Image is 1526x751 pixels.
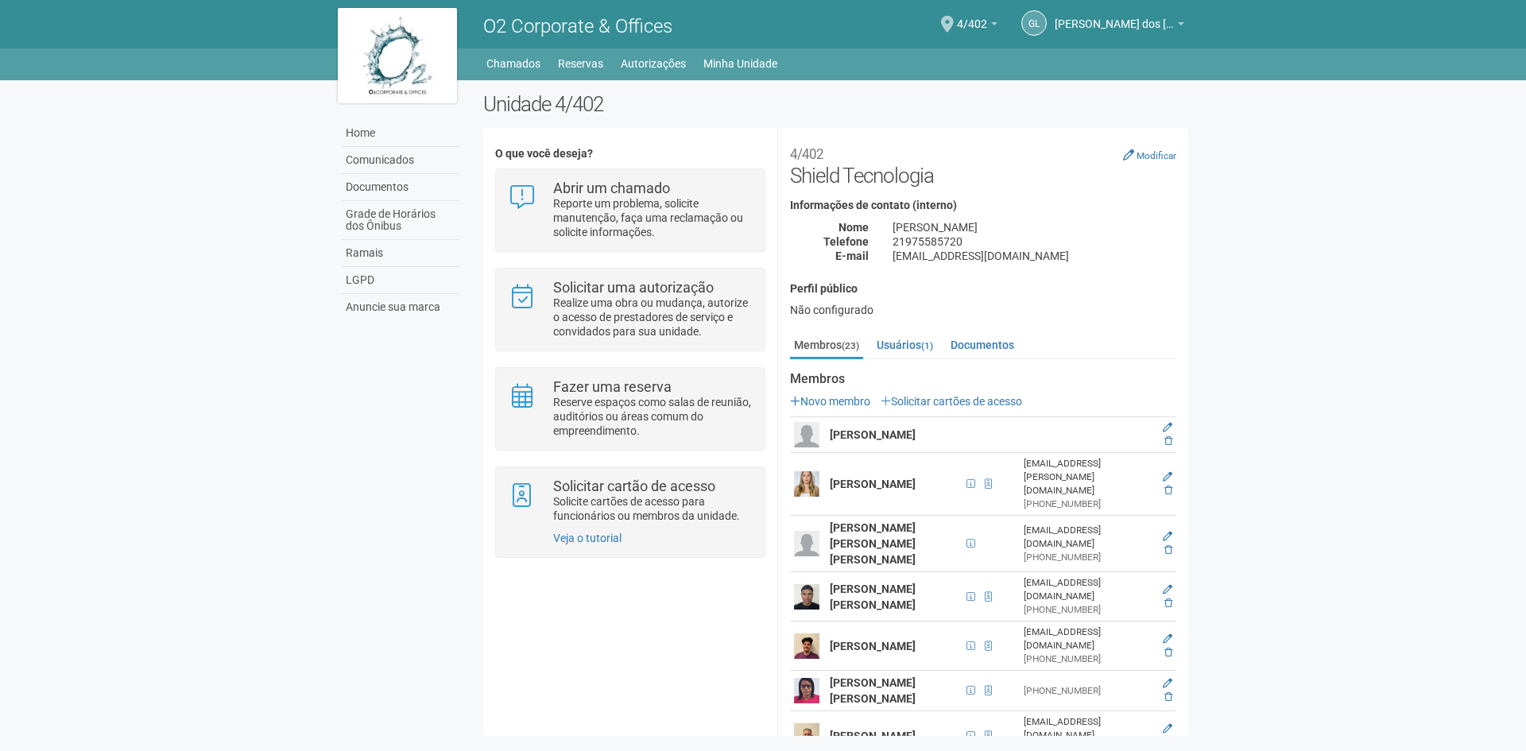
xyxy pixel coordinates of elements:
strong: [PERSON_NAME] [830,478,916,490]
h2: Shield Tecnologia [790,140,1176,188]
a: Editar membro [1163,633,1172,645]
span: Cartão de acesso ativo [980,682,997,699]
strong: Membros [790,372,1176,386]
div: [PHONE_NUMBER] [1024,652,1152,666]
a: GL [1021,10,1047,36]
img: user.png [794,723,819,749]
a: Novo membro [790,395,870,408]
img: user.png [794,678,819,703]
a: Editar membro [1163,678,1172,689]
strong: [PERSON_NAME] [830,730,916,742]
div: [PHONE_NUMBER] [1024,551,1152,564]
a: Excluir membro [1164,691,1172,703]
a: Veja o tutorial [553,532,622,544]
img: user.png [794,584,819,610]
strong: Solicitar uma autorização [553,279,714,296]
p: Solicite cartões de acesso para funcionários ou membros da unidade. [553,494,753,523]
a: Editar membro [1163,723,1172,734]
a: Editar membro [1163,531,1172,542]
a: Minha Unidade [703,52,777,75]
img: user.png [794,633,819,659]
small: (23) [842,340,859,351]
strong: [PERSON_NAME] [PERSON_NAME] [830,676,916,705]
a: Usuários(1) [873,333,937,357]
div: [PHONE_NUMBER] [1024,684,1152,698]
a: 4/402 [957,20,997,33]
a: Excluir membro [1164,436,1172,447]
div: [PHONE_NUMBER] [1024,603,1152,617]
p: Reporte um problema, solicite manutenção, faça uma reclamação ou solicite informações. [553,196,753,239]
div: 21975585720 [881,234,1188,249]
strong: [PERSON_NAME] [830,640,916,652]
a: Editar membro [1163,422,1172,433]
strong: E-mail [835,250,869,262]
a: Excluir membro [1164,485,1172,496]
a: Excluir membro [1164,598,1172,609]
h2: Unidade 4/402 [483,92,1188,116]
a: Autorizações [621,52,686,75]
div: [EMAIL_ADDRESS][DOMAIN_NAME] [1024,625,1152,652]
small: (1) [921,340,933,351]
span: Cartão de acesso em produção [980,475,997,493]
p: Realize uma obra ou mudança, autorize o acesso de prestadores de serviço e convidados para sua un... [553,296,753,339]
span: O2 Corporate & Offices [483,15,672,37]
a: Solicitar uma autorização Realize uma obra ou mudança, autorize o acesso de prestadores de serviç... [508,281,752,339]
span: CPF 114.313.129-08 [962,637,980,655]
a: [PERSON_NAME] dos [PERSON_NAME] [1055,20,1184,33]
span: Cartão de acesso em produção [980,727,997,745]
span: 4/402 [957,2,987,30]
h4: Perfil público [790,283,1176,295]
a: Editar membro [1163,471,1172,482]
div: [EMAIL_ADDRESS][DOMAIN_NAME] [1024,715,1152,742]
strong: Telefone [823,235,869,248]
a: Membros(23) [790,333,863,359]
div: [EMAIL_ADDRESS][DOMAIN_NAME] [881,249,1188,263]
strong: Fazer uma reserva [553,378,672,395]
a: Documentos [947,333,1018,357]
a: Excluir membro [1164,647,1172,658]
a: Editar membro [1163,584,1172,595]
small: Modificar [1137,150,1176,161]
img: user.png [794,531,819,556]
a: Solicitar cartões de acesso [881,395,1022,408]
span: Gabriel Lemos Carreira dos Reis [1055,2,1174,30]
img: logo.jpg [338,8,457,103]
span: CPF 071.935.177-40 [962,682,980,699]
div: Não configurado [790,303,1176,317]
img: user.png [794,471,819,497]
a: LGPD [342,267,459,294]
strong: Solicitar cartão de acesso [553,478,715,494]
a: Ramais [342,240,459,267]
a: Modificar [1123,149,1176,161]
span: Cartão de acesso ativo [980,588,997,606]
span: CPF 209.206.237-94 [962,588,980,606]
strong: [PERSON_NAME] [PERSON_NAME] [PERSON_NAME] [830,521,916,566]
span: Cartão de acesso produzido [980,637,997,655]
a: Anuncie sua marca [342,294,459,320]
span: CPF 161.132.737-76 [962,475,980,493]
a: Fazer uma reserva Reserve espaços como salas de reunião, auditórios ou áreas comum do empreendime... [508,380,752,438]
div: [EMAIL_ADDRESS][PERSON_NAME][DOMAIN_NAME] [1024,457,1152,497]
strong: [PERSON_NAME] [PERSON_NAME] [830,583,916,611]
a: Documentos [342,174,459,201]
h4: Informações de contato (interno) [790,199,1176,211]
div: [EMAIL_ADDRESS][DOMAIN_NAME] [1024,576,1152,603]
img: user.png [794,422,819,447]
strong: Nome [839,221,869,234]
div: [PERSON_NAME] [881,220,1188,234]
a: Abrir um chamado Reporte um problema, solicite manutenção, faça uma reclamação ou solicite inform... [508,181,752,239]
small: 4/402 [790,146,823,162]
a: Reservas [558,52,603,75]
a: Grade de Horários dos Ônibus [342,201,459,240]
strong: [PERSON_NAME] [830,428,916,441]
div: [EMAIL_ADDRESS][DOMAIN_NAME] [1024,524,1152,551]
strong: Abrir um chamado [553,180,670,196]
a: Solicitar cartão de acesso Solicite cartões de acesso para funcionários ou membros da unidade. [508,479,752,523]
span: CPF 146.463.297-94 [962,727,980,745]
a: Chamados [486,52,540,75]
h4: O que você deseja? [495,148,765,160]
a: Home [342,120,459,147]
span: CPF 152.605.157-57 [962,535,980,552]
div: [PHONE_NUMBER] [1024,497,1152,511]
p: Reserve espaços como salas de reunião, auditórios ou áreas comum do empreendimento. [553,395,753,438]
